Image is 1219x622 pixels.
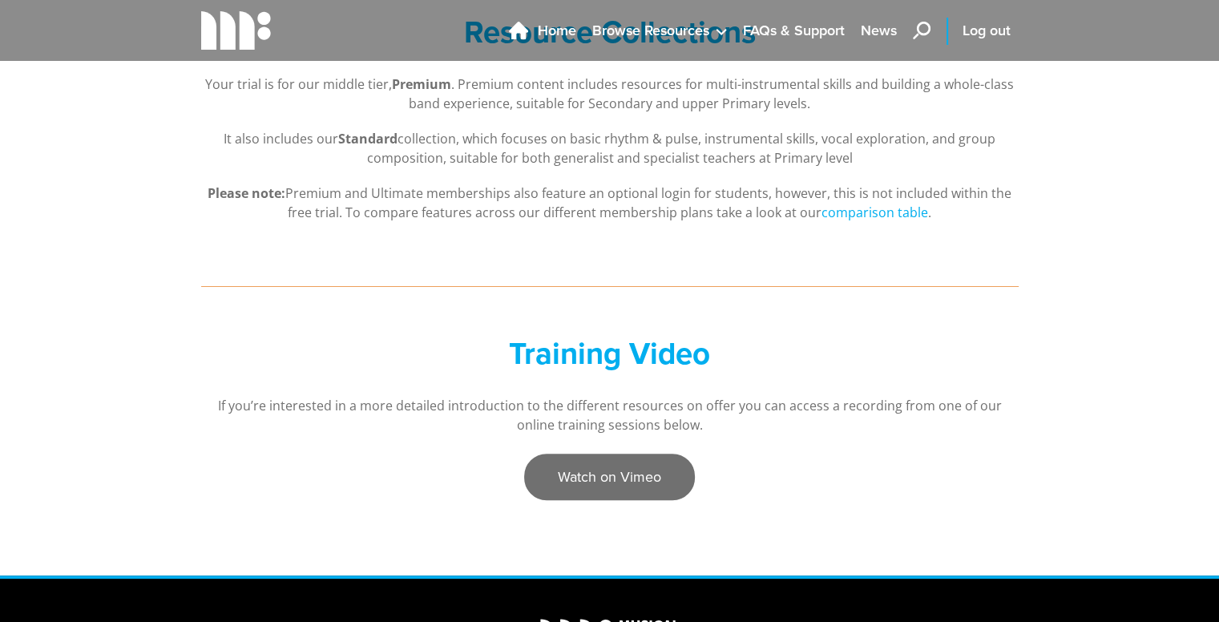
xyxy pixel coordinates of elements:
[963,20,1011,42] span: Log out
[861,20,897,42] span: News
[592,20,709,42] span: Browse Resources
[208,184,285,202] strong: Please note:
[201,75,1019,113] p: Your trial is for our middle tier, . Premium content includes resources for multi-instrumental sk...
[201,184,1019,222] p: Premium and Ultimate memberships also feature an optional login for students, however, this is no...
[538,20,576,42] span: Home
[297,335,922,372] h2: Training Video
[338,130,398,147] strong: Standard
[201,396,1019,434] p: If you’re interested in a more detailed introduction to the different resources on offer you can ...
[524,454,695,500] a: Watch on Vimeo
[201,129,1019,168] p: It also includes our collection, which focuses on basic rhythm & pulse, instrumental skills, voca...
[821,204,928,222] a: comparison table
[392,75,451,93] strong: Premium
[743,20,845,42] span: FAQs & Support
